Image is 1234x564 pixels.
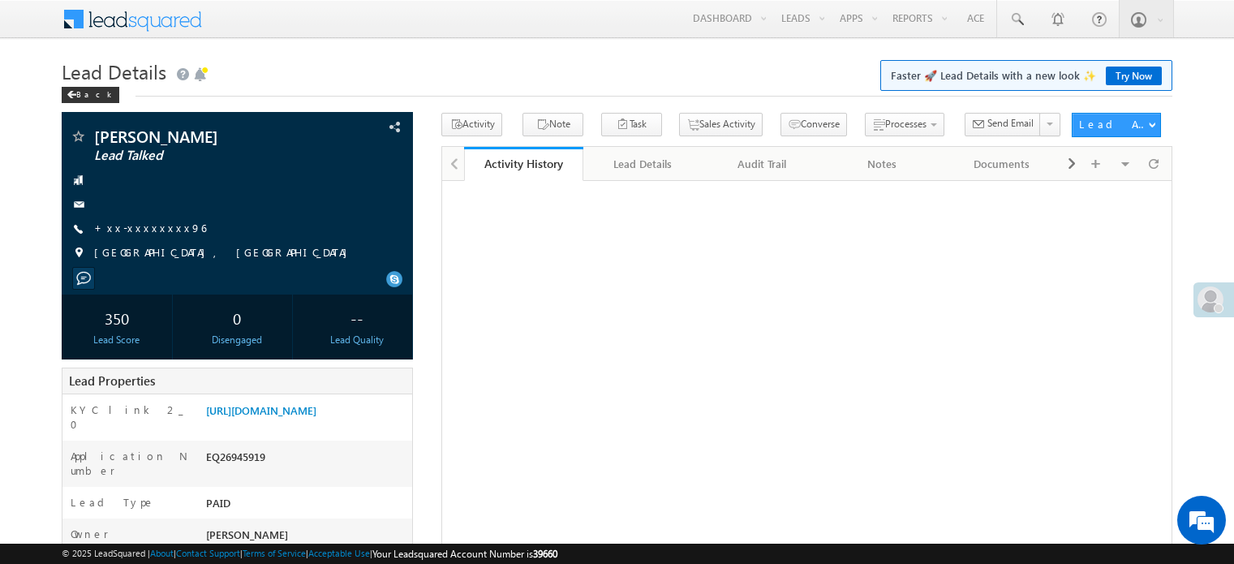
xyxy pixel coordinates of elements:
label: Owner [71,527,109,541]
a: About [150,548,174,558]
span: [GEOGRAPHIC_DATA], [GEOGRAPHIC_DATA] [94,245,355,261]
button: Send Email [965,113,1041,136]
button: Note [522,113,583,136]
a: Audit Trail [703,147,823,181]
button: Task [601,113,662,136]
div: Back [62,87,119,103]
span: Faster 🚀 Lead Details with a new look ✨ [891,67,1162,84]
div: Lead Details [596,154,688,174]
span: Lead Talked [94,148,312,164]
div: -- [306,303,408,333]
span: Lead Properties [69,372,155,389]
div: Activity History [476,156,571,171]
button: Sales Activity [679,113,763,136]
div: Lead Score [66,333,168,347]
div: Notes [836,154,927,174]
div: 0 [186,303,288,333]
span: 39660 [533,548,557,560]
span: [PERSON_NAME] [94,128,312,144]
a: Documents [943,147,1062,181]
div: Lead Actions [1079,117,1148,131]
a: Lead Details [583,147,703,181]
div: 350 [66,303,168,333]
button: Lead Actions [1072,113,1161,137]
a: +xx-xxxxxxxx96 [94,221,206,235]
span: Your Leadsquared Account Number is [372,548,557,560]
div: Disengaged [186,333,288,347]
a: Terms of Service [243,548,306,558]
a: Try Now [1106,67,1162,85]
div: Lead Quality [306,333,408,347]
button: Activity [441,113,502,136]
label: Lead Type [71,495,155,510]
span: Lead Details [62,58,166,84]
a: Notes [823,147,942,181]
button: Processes [865,113,944,136]
span: [PERSON_NAME] [206,527,288,541]
a: Contact Support [176,548,240,558]
div: PAID [202,495,412,518]
label: KYC link 2_0 [71,403,189,432]
a: Activity History [464,147,583,181]
button: Converse [780,113,847,136]
span: Send Email [987,116,1034,131]
span: © 2025 LeadSquared | | | | | [62,546,557,562]
a: [URL][DOMAIN_NAME] [206,403,316,417]
label: Application Number [71,449,189,478]
a: Back [62,86,127,100]
span: Processes [885,118,927,130]
div: Audit Trail [716,154,808,174]
div: Documents [956,154,1047,174]
a: Acceptable Use [308,548,370,558]
div: EQ26945919 [202,449,412,471]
